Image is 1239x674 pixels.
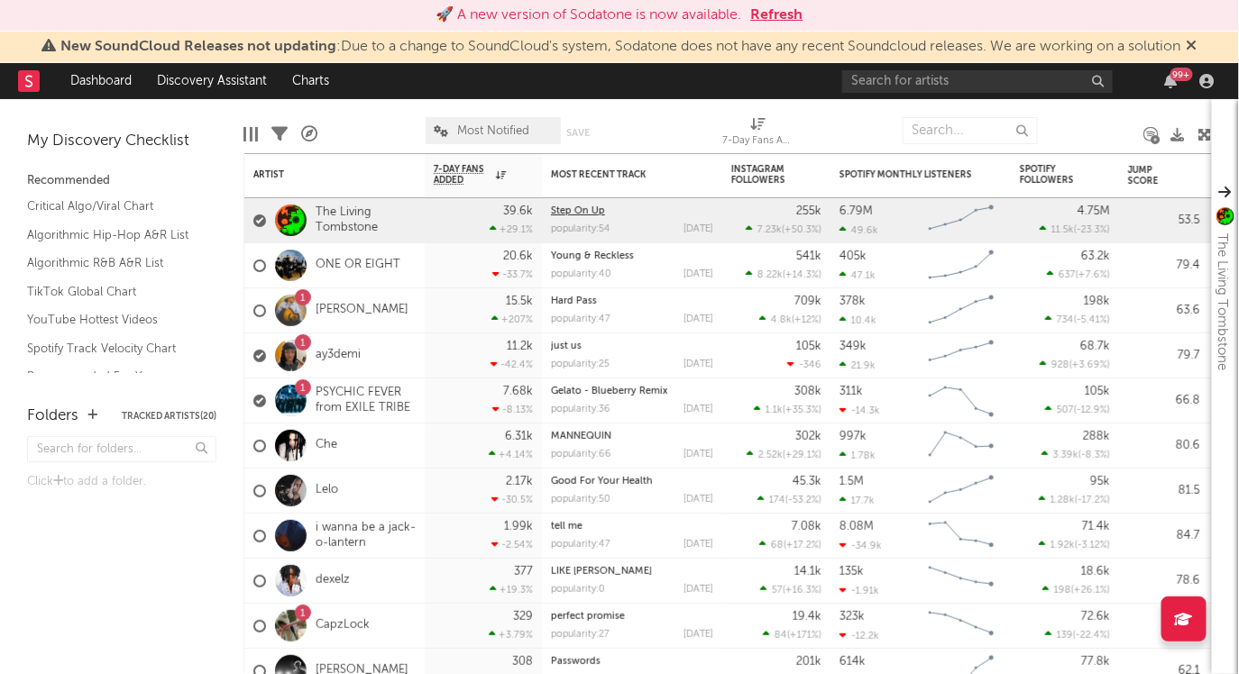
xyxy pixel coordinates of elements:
[840,360,876,371] div: 21.9k
[1078,205,1110,217] div: 4.75M
[921,378,1002,424] svg: Chart title
[316,386,416,416] a: PSYCHIC FEVER from EXILE TRIBE
[505,431,533,442] div: 6.31k
[506,476,533,487] div: 2.17k
[1128,390,1200,412] div: 66.8
[503,205,533,217] div: 39.6k
[1128,615,1200,637] div: 69.4
[551,169,686,180] div: Most Recent Track
[1051,360,1069,370] span: 928
[754,404,821,415] div: ( )
[551,269,611,279] div: popularity: 40
[840,450,876,461] div: 1.78k
[785,225,819,235] span: +50.3 %
[1082,521,1110,533] div: 71.4k
[1053,451,1078,460] span: 3.39k
[1085,386,1110,397] div: 105k
[684,540,713,550] div: [DATE]
[280,63,342,99] a: Charts
[684,450,713,460] div: [DATE]
[489,629,533,641] div: +3.79 %
[1051,496,1075,505] span: 1.28k
[506,296,533,307] div: 15.5k
[551,495,610,505] div: popularity: 50
[785,451,819,460] span: +29.1 %
[921,604,1002,649] svg: Chart title
[722,108,794,160] div: 7-Day Fans Added (7-Day Fans Added)
[316,348,361,363] a: ay3demi
[316,618,370,633] a: CapzLock
[551,314,610,324] div: popularity: 47
[1081,656,1110,668] div: 77.8k
[503,250,533,262] div: 20.6k
[684,405,713,414] div: [DATE]
[722,131,794,152] div: 7-Day Fans Added (7-Day Fans Added)
[796,656,821,668] div: 201k
[921,469,1002,514] svg: Chart title
[1128,255,1200,277] div: 79.4
[757,270,783,280] span: 8.22k
[1076,631,1107,641] span: -22.4 %
[921,243,1002,288] svg: Chart title
[551,342,582,351] a: just us
[551,387,668,396] a: Gelato - Blueberry Remix
[1057,631,1073,641] span: 139
[1212,233,1234,370] div: The Living Tombstone
[1039,494,1110,505] div: ( )
[921,288,1002,333] svg: Chart title
[551,432,713,442] div: MANNEQUIN
[144,63,280,99] a: Discovery Assistant
[551,522,713,532] div: tell me
[434,164,491,186] span: 7-Day Fans Added
[27,310,198,330] a: YouTube Hottest Videos
[799,360,821,370] span: -346
[840,250,867,262] div: 405k
[316,438,337,453] a: Che
[757,494,821,505] div: ( )
[840,386,863,397] div: 311k
[1128,435,1200,457] div: 80.6
[790,631,819,641] span: +171 %
[316,521,416,551] a: i wanna be a jack-o-lantern
[1074,586,1107,596] span: +26.1 %
[921,559,1002,604] svg: Chart title
[1039,539,1110,551] div: ( )
[1077,315,1107,325] span: -5.41 %
[491,494,533,505] div: -30.5 %
[27,282,198,302] a: TikTok Global Chart
[1045,629,1110,641] div: ( )
[760,584,821,596] div: ( )
[551,296,713,306] div: Hard Pass
[1040,223,1110,235] div: ( )
[551,360,610,369] div: popularity: 25
[785,405,819,415] span: +35.3 %
[27,367,198,387] a: Recommended For You
[551,477,653,487] a: Good For Your Health
[759,539,821,551] div: ( )
[61,40,1181,54] span: : Due to a change to SoundCloud's system, Sodatone does not have any recent Soundcloud releases. ...
[796,250,821,262] div: 541k
[503,386,533,397] div: 7.68k
[27,339,198,359] a: Spotify Track Velocity Chart
[840,495,875,506] div: 17.7k
[316,483,338,498] a: Lelo
[758,451,783,460] span: 2.52k
[551,585,605,595] div: popularity: 0
[785,586,819,596] span: +16.3 %
[746,269,821,280] div: ( )
[301,108,317,160] div: A&R Pipeline
[27,170,216,192] div: Recommended
[1128,165,1173,187] div: Jump Score
[840,630,879,642] div: -12.2k
[551,477,713,487] div: Good For Your Health
[771,315,792,325] span: 4.8k
[1084,296,1110,307] div: 198k
[769,496,785,505] span: 174
[27,471,216,493] div: Click to add a folder.
[1128,210,1200,232] div: 53.5
[772,586,783,596] span: 57
[436,5,742,26] div: 🚀 A new version of Sodatone is now available.
[840,169,975,180] div: Spotify Monthly Listeners
[921,198,1002,243] svg: Chart title
[551,657,601,667] a: Passwords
